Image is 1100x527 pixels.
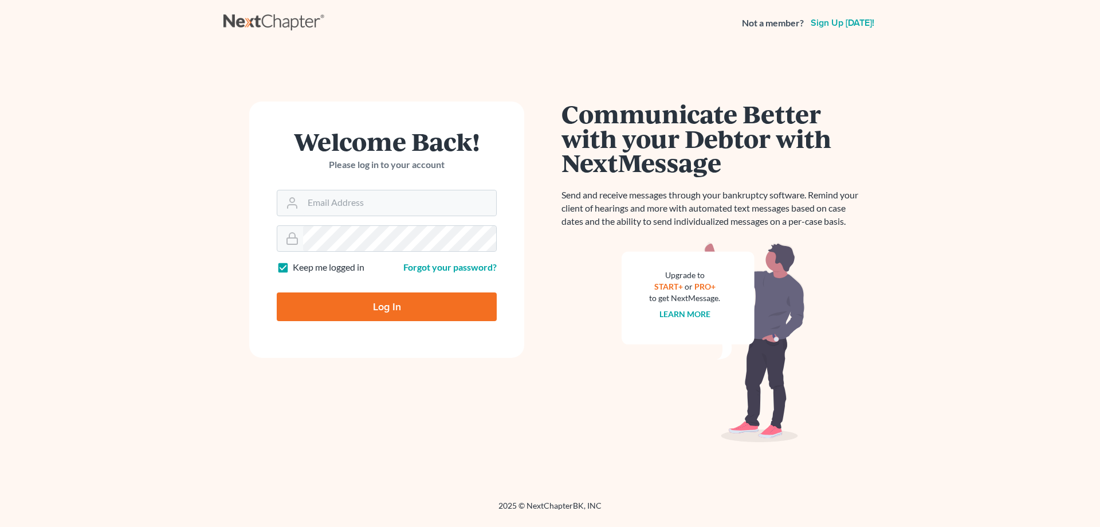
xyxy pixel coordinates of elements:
[561,189,865,228] p: Send and receive messages through your bankruptcy software. Remind your client of hearings and mo...
[694,282,716,291] a: PRO+
[277,158,497,171] p: Please log in to your account
[403,261,497,272] a: Forgot your password?
[654,282,683,291] a: START+
[742,17,804,30] strong: Not a member?
[223,500,877,521] div: 2025 © NextChapterBK, INC
[659,309,710,319] a: Learn more
[277,129,497,154] h1: Welcome Back!
[649,292,720,304] div: to get NextMessage.
[293,261,364,274] label: Keep me logged in
[685,282,693,291] span: or
[303,190,496,216] input: Email Address
[622,242,805,443] img: nextmessage_bg-59042aed3d76b12b5cd301f8e5b87938c9018125f34e5fa2b7a6b67550977c72.svg
[649,270,720,281] div: Upgrade to
[277,292,497,321] input: Log In
[808,18,877,28] a: Sign up [DATE]!
[561,102,865,175] h1: Communicate Better with your Debtor with NextMessage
